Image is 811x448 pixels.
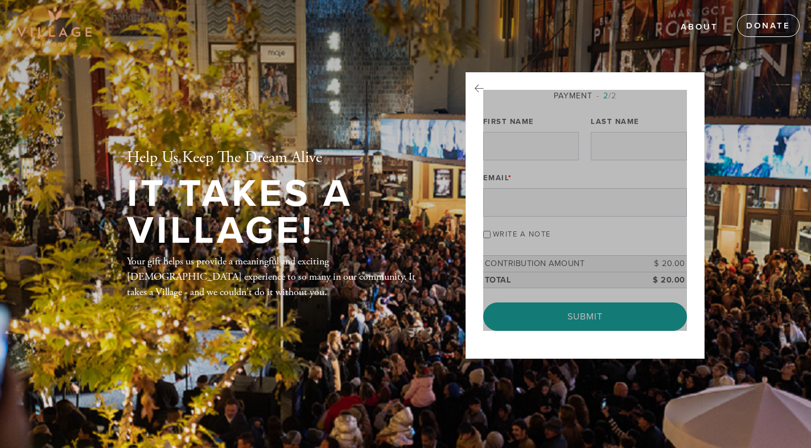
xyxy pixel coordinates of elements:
div: Your gift helps us provide a meaningful and exciting [DEMOGRAPHIC_DATA] experience to so many in ... [127,254,429,300]
h2: Help Us Keep The Dream Alive [127,148,429,168]
a: Donate [737,14,800,37]
a: About [672,16,727,38]
h1: It Takes A Village! [127,176,429,249]
img: Village-sdquare-png-1_0.png [17,6,92,47]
